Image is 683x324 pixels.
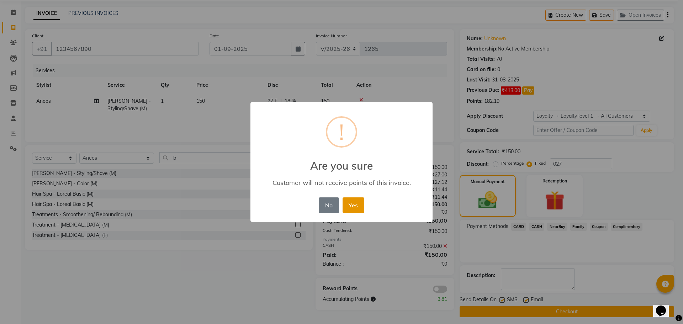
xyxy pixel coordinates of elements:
button: Yes [343,197,364,213]
h2: Are you sure [250,151,433,172]
div: ! [339,118,344,146]
div: Customer will not receive points of this invoice. [261,179,422,187]
button: No [319,197,339,213]
iframe: chat widget [653,296,676,317]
